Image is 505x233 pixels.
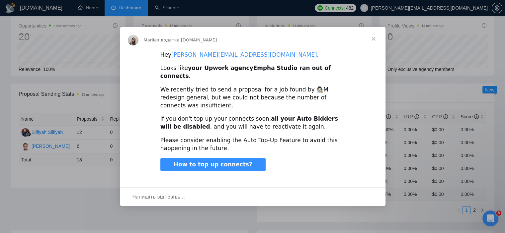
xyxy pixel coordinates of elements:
a: How to top up connects? [160,158,266,171]
span: Mariia [144,37,157,42]
b: Empha Studio ran out of connects [160,65,331,79]
div: Looks like . [160,64,345,80]
div: If you don't top up your connects soon, , and you will have to reactivate it again. [160,115,345,131]
span: Напишіть відповідь… [132,193,185,201]
a: [PERSON_NAME][EMAIL_ADDRESS][DOMAIN_NAME] [171,51,317,58]
b: your Upwork agency [188,65,253,71]
div: Hey , [160,51,345,59]
div: Відкрити бесіду й відповісти [120,187,385,206]
div: Please consider enabling the Auto Top-Up Feature to avoid this happening in the future. [160,137,345,152]
b: all [271,115,279,122]
div: We recently tried to send a proposal for a job found by 👩🏻‍🎨M redesign general, but we could not ... [160,86,345,109]
b: your Auto Bidders will be disabled [160,115,338,130]
span: Закрити [362,27,385,51]
span: з додатка [DOMAIN_NAME] [157,37,217,42]
span: How to top up connects? [174,161,252,168]
img: Profile image for Mariia [128,35,138,45]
